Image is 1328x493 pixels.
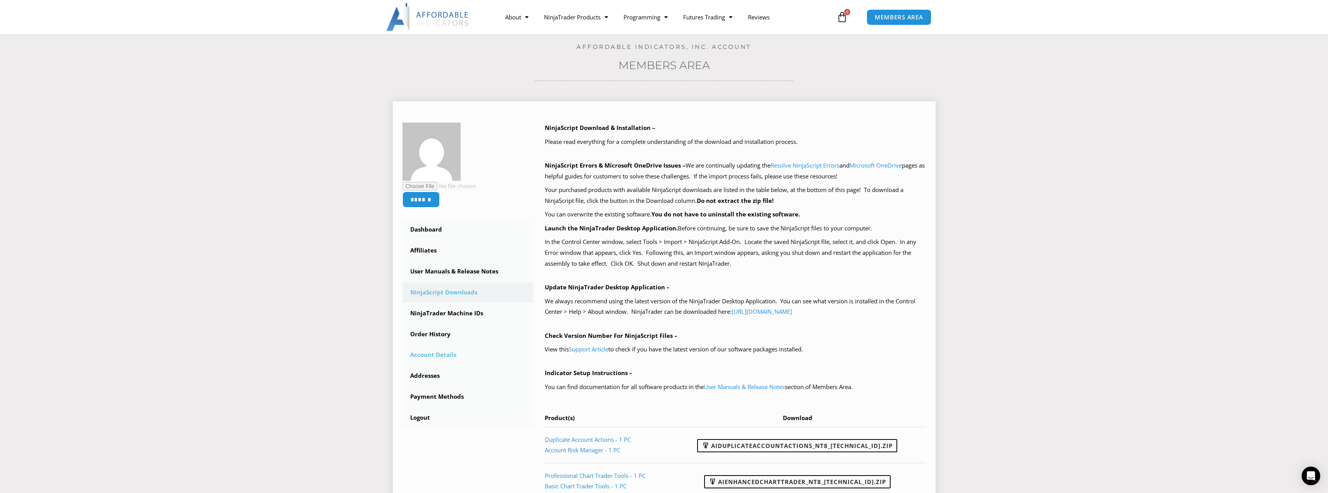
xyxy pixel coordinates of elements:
[545,344,926,355] p: View this to check if you have the latest version of our software packages installed.
[740,8,777,26] a: Reviews
[402,366,534,386] a: Addresses
[1302,467,1320,485] div: Open Intercom Messenger
[545,185,926,206] p: Your purchased products with available NinjaScript downloads are listed in the table below, at th...
[386,3,470,31] img: LogoAI | Affordable Indicators – NinjaTrader
[545,223,926,234] p: Before continuing, be sure to save the NinjaScript files to your computer.
[497,8,835,26] nav: Menu
[616,8,675,26] a: Programming
[536,8,616,26] a: NinjaTrader Products
[697,439,897,452] a: AIDuplicateAccountActions_NT8_[TECHNICAL_ID].zip
[545,436,631,443] a: Duplicate Account Actions - 1 PC
[545,482,627,490] a: Basic Chart Trader Tools - 1 PC
[402,220,534,240] a: Dashboard
[402,282,534,303] a: NinjaScript Downloads
[770,161,839,169] a: Resolve NinjaScript Errors
[844,9,850,15] span: 0
[569,345,608,353] a: Support Article
[545,446,620,454] a: Account Risk Manager - 1 PC
[402,303,534,323] a: NinjaTrader Machine IDs
[545,296,926,318] p: We always recommend using the latest version of the NinjaTrader Desktop Application. You can see ...
[497,8,536,26] a: About
[545,472,646,479] a: Professional Chart Trader Tools - 1 PC
[697,197,774,204] b: Do not extract the zip file!
[402,240,534,261] a: Affiliates
[545,237,926,269] p: In the Control Center window, select Tools > Import > NinjaScript Add-On. Locate the saved NinjaS...
[577,43,751,50] a: Affordable Indicators, Inc. Account
[704,475,891,488] a: AIEnhancedChartTrader_NT8_[TECHNICAL_ID].zip
[732,308,792,315] a: [URL][DOMAIN_NAME]
[402,261,534,282] a: User Manuals & Release Notes
[402,123,461,181] img: 9b12b5acbf1872962e35e37e686884f00d6ccba9427cf779266592c0c052935f
[783,414,812,422] span: Download
[545,283,670,291] b: Update NinjaTrader Desktop Application –
[402,345,534,365] a: Account Details
[545,137,926,147] p: Please read everything for a complete understanding of the download and installation process.
[545,382,926,393] p: You can find documentation for all software products in the section of Members Area.
[545,124,655,131] b: NinjaScript Download & Installation –
[545,332,677,339] b: Check Version Number For NinjaScript Files –
[545,161,686,169] b: NinjaScript Errors & Microsoft OneDrive Issues –
[545,160,926,182] p: We are continually updating the and pages as helpful guides for customers to solve these challeng...
[875,14,923,20] span: MEMBERS AREA
[545,209,926,220] p: You can overwrite the existing software.
[675,8,740,26] a: Futures Trading
[402,387,534,407] a: Payment Methods
[402,220,534,427] nav: Account pages
[402,324,534,344] a: Order History
[825,6,859,28] a: 0
[545,414,575,422] span: Product(s)
[618,59,710,72] a: Members Area
[402,408,534,428] a: Logout
[850,161,902,169] a: Microsoft OneDrive
[545,369,632,377] b: Indicator Setup Instructions –
[545,224,678,232] b: Launch the NinjaTrader Desktop Application.
[651,210,800,218] b: You do not have to uninstall the existing software.
[867,9,931,25] a: MEMBERS AREA
[704,383,785,391] a: User Manuals & Release Notes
